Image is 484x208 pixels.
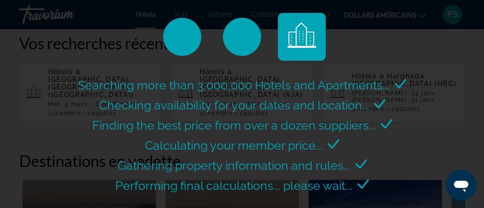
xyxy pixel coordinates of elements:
[78,78,390,92] span: Searching more than 3,000,000 Hotels and Apartments...
[99,98,369,112] span: Checking availability for your dates and location...
[446,170,476,200] iframe: Bouton de lancement de la fenêtre de messagerie
[92,118,376,132] span: Finding the best price from over a dozen suppliers...
[145,138,323,153] span: Calculating your member price...
[118,158,351,173] span: Gathering property information and rules...
[115,178,352,193] span: Performing final calculations... please wait...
